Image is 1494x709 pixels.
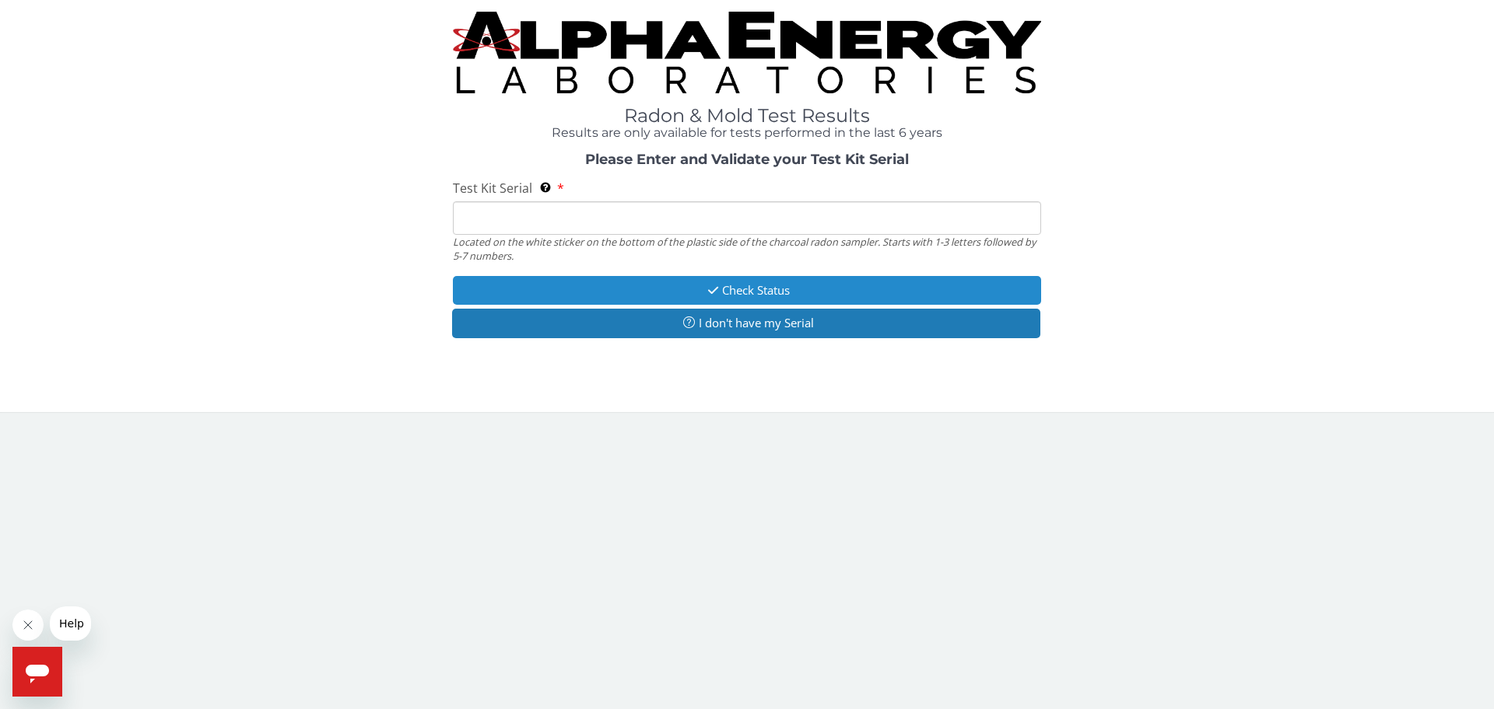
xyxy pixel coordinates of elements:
img: TightCrop.jpg [453,12,1041,93]
h1: Radon & Mold Test Results [453,106,1041,126]
strong: Please Enter and Validate your Test Kit Serial [585,151,909,168]
iframe: Close message [12,609,44,641]
button: Check Status [453,276,1041,305]
iframe: Message from company [50,606,91,641]
h4: Results are only available for tests performed in the last 6 years [453,126,1041,140]
iframe: Button to launch messaging window [12,647,62,697]
div: Located on the white sticker on the bottom of the plastic side of the charcoal radon sampler. Sta... [453,235,1041,264]
span: Test Kit Serial [453,180,532,197]
button: I don't have my Serial [452,309,1040,337]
